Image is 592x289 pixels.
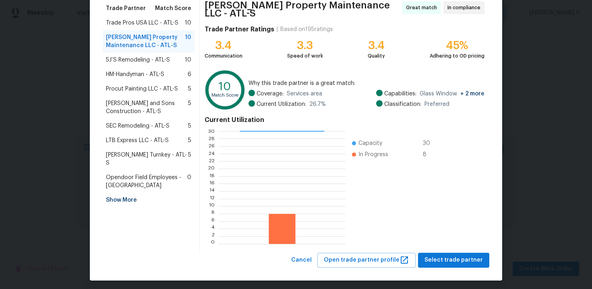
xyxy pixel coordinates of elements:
[205,25,274,33] h4: Trade Partner Ratings
[106,151,188,167] span: [PERSON_NAME] Turnkey - ATL-S
[106,173,187,190] span: Opendoor Field Employees - [GEOGRAPHIC_DATA]
[106,4,146,12] span: Trade Partner
[211,211,215,216] text: 8
[187,173,191,190] span: 0
[291,255,312,265] span: Cancel
[430,52,484,60] div: Adhering to OD pricing
[219,81,231,92] text: 10
[447,4,484,12] span: In compliance
[287,90,322,98] span: Services area
[248,79,484,87] span: Why this trade partner is a great match:
[324,255,409,265] span: Open trade partner profile
[257,90,284,98] span: Coverage:
[420,90,484,98] span: Glass Window
[209,144,215,149] text: 26
[188,122,191,130] span: 5
[424,255,483,265] span: Select trade partner
[211,226,215,231] text: 4
[423,151,436,159] span: 8
[185,33,191,50] span: 10
[208,166,215,171] text: 20
[155,4,191,12] span: Match Score
[280,25,333,33] div: Based on 195 ratings
[424,100,449,108] span: Preferred
[205,116,484,124] h4: Current Utilization
[309,100,326,108] span: 26.7 %
[274,25,280,33] div: |
[205,52,242,60] div: Communication
[209,151,215,156] text: 24
[106,99,188,116] span: [PERSON_NAME] and Sons Construction - ATL-S
[106,56,170,64] span: 5J’S Remodeling - ATL-S
[106,70,164,78] span: HM-Handyman - ATL-S
[185,19,191,27] span: 10
[209,136,215,141] text: 28
[188,136,191,144] span: 5
[188,85,191,93] span: 5
[209,174,215,179] text: 18
[368,52,385,60] div: Quality
[106,33,185,50] span: [PERSON_NAME] Property Maintenance LLC - ATL-S
[287,41,323,50] div: 3.3
[384,90,416,98] span: Capabilities:
[188,151,191,167] span: 5
[209,189,215,194] text: 14
[368,41,385,50] div: 3.4
[317,253,416,268] button: Open trade partner profile
[418,253,489,268] button: Select trade partner
[188,99,191,116] span: 5
[211,219,215,224] text: 6
[205,1,399,17] span: [PERSON_NAME] Property Maintenance LLC - ATL-S
[188,70,191,78] span: 6
[287,52,323,60] div: Speed of work
[106,85,178,93] span: Procut Painting LLC - ATL-S
[430,41,484,50] div: 45%
[205,41,242,50] div: 3.4
[257,100,306,108] span: Current Utilization:
[460,91,484,97] span: + 2 more
[358,139,382,147] span: Capacity
[106,122,170,130] span: SEC Remodeling - ATL-S
[211,242,215,246] text: 0
[185,56,191,64] span: 10
[384,100,421,108] span: Classification:
[212,234,215,239] text: 2
[406,4,440,12] span: Great match
[288,253,315,268] button: Cancel
[106,136,169,144] span: LTB Express LLC - ATL-S
[210,196,215,201] text: 12
[211,93,238,97] text: Match Score
[423,139,436,147] span: 30
[358,151,388,159] span: In Progress
[209,181,215,186] text: 16
[209,159,215,163] text: 22
[208,129,215,134] text: 30
[106,19,178,27] span: Trade Pros USA LLC - ATL-S
[103,193,195,207] div: Show More
[209,204,215,208] text: 10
